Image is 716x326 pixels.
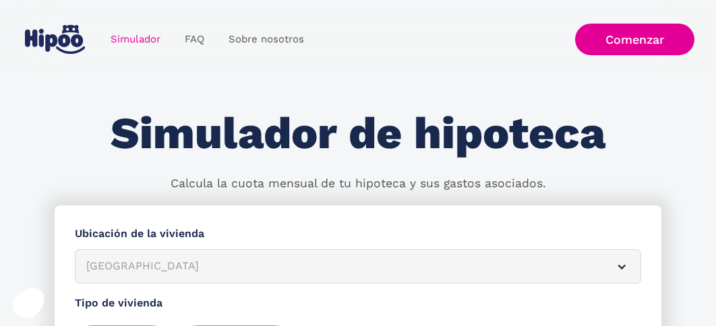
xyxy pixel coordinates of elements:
article: [GEOGRAPHIC_DATA] [75,249,641,284]
label: Ubicación de la vivienda [75,226,641,242]
a: home [22,20,88,59]
p: Calcula la cuota mensual de tu hipoteca y sus gastos asociados. [171,175,546,193]
a: Simulador [98,26,173,53]
h1: Simulador de hipoteca [111,109,605,158]
a: Comenzar [575,24,694,55]
a: Sobre nosotros [216,26,316,53]
div: [GEOGRAPHIC_DATA] [86,258,597,275]
label: Tipo de vivienda [75,295,641,312]
a: FAQ [173,26,216,53]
